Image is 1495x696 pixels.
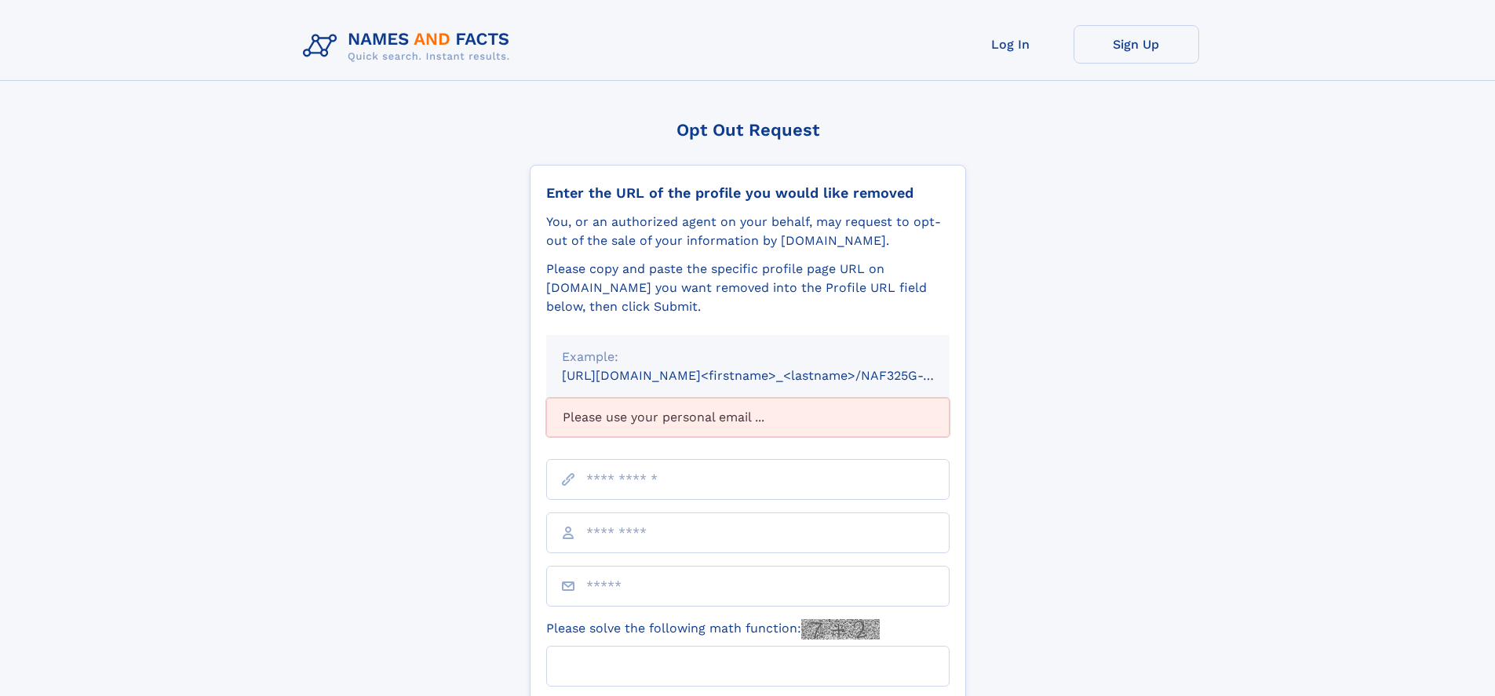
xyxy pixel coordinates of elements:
img: Logo Names and Facts [297,25,523,67]
div: You, or an authorized agent on your behalf, may request to opt-out of the sale of your informatio... [546,213,950,250]
div: Example: [562,348,934,366]
div: Enter the URL of the profile you would like removed [546,184,950,202]
div: Opt Out Request [530,120,966,140]
div: Please use your personal email ... [546,398,950,437]
div: Please copy and paste the specific profile page URL on [DOMAIN_NAME] you want removed into the Pr... [546,260,950,316]
a: Sign Up [1074,25,1199,64]
small: [URL][DOMAIN_NAME]<firstname>_<lastname>/NAF325G-xxxxxxxx [562,368,979,383]
a: Log In [948,25,1074,64]
label: Please solve the following math function: [546,619,880,640]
